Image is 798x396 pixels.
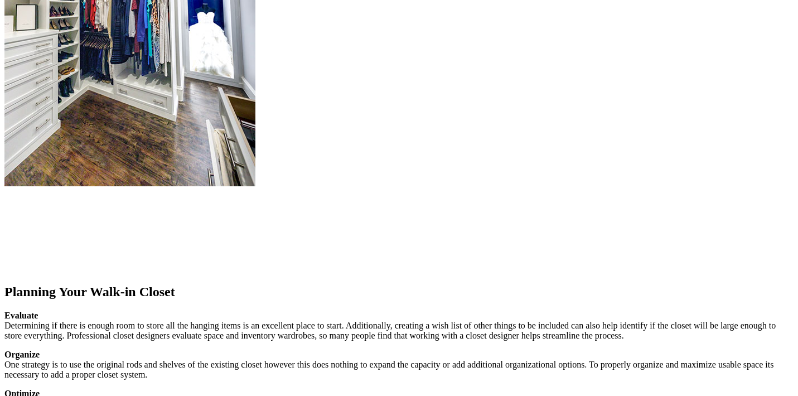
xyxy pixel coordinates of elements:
strong: Evaluate [4,311,38,320]
h2: Planning Your Walk-in Closet [4,284,794,300]
strong: Organize [4,350,40,359]
p: One strategy is to use the original rods and shelves of the existing closet however this does not... [4,350,794,380]
p: Determining if there is enough room to store all the hanging items is an excellent place to start... [4,311,794,341]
